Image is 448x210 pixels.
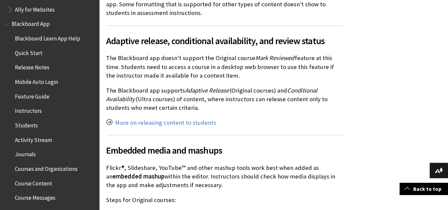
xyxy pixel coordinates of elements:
[15,76,58,85] span: Mobile Auto Login
[106,164,343,190] p: Flickr®, Slideshare, YouTube™ and other mashup tools work best when added as an within the editor...
[106,34,343,48] span: Adaptive release, conditional availability, and review status
[112,173,164,180] span: embedded mashup
[255,54,294,62] span: Mark Reviewed
[106,86,343,112] p: The Blackboard app supports (Original courses) and (Ultra courses) of content, where instructors ...
[12,19,50,28] span: Blackboard App
[15,47,42,56] span: Quick Start
[15,62,49,71] span: Release Notes
[106,143,343,157] span: Embedded media and mashups
[106,54,343,80] p: The Blackboard app doesn't support the Original course feature at this time. Students need to acc...
[15,192,55,201] span: Course Messages
[15,120,38,129] span: Students
[15,4,55,13] span: Ally for Websites
[15,134,52,143] span: Activity Stream
[15,149,36,158] span: Journals
[115,119,216,127] a: More on releasing content to students
[15,105,42,114] span: Instructors
[185,87,229,94] span: Adaptive Release
[15,163,78,172] span: Courses and Organizations
[400,183,448,195] a: Back to top
[106,196,343,204] p: Steps for Original courses:
[15,178,52,187] span: Course Content
[15,33,80,42] span: Blackboard Learn App Help
[106,87,317,103] span: Conditional Availability
[15,91,49,100] span: Feature Guide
